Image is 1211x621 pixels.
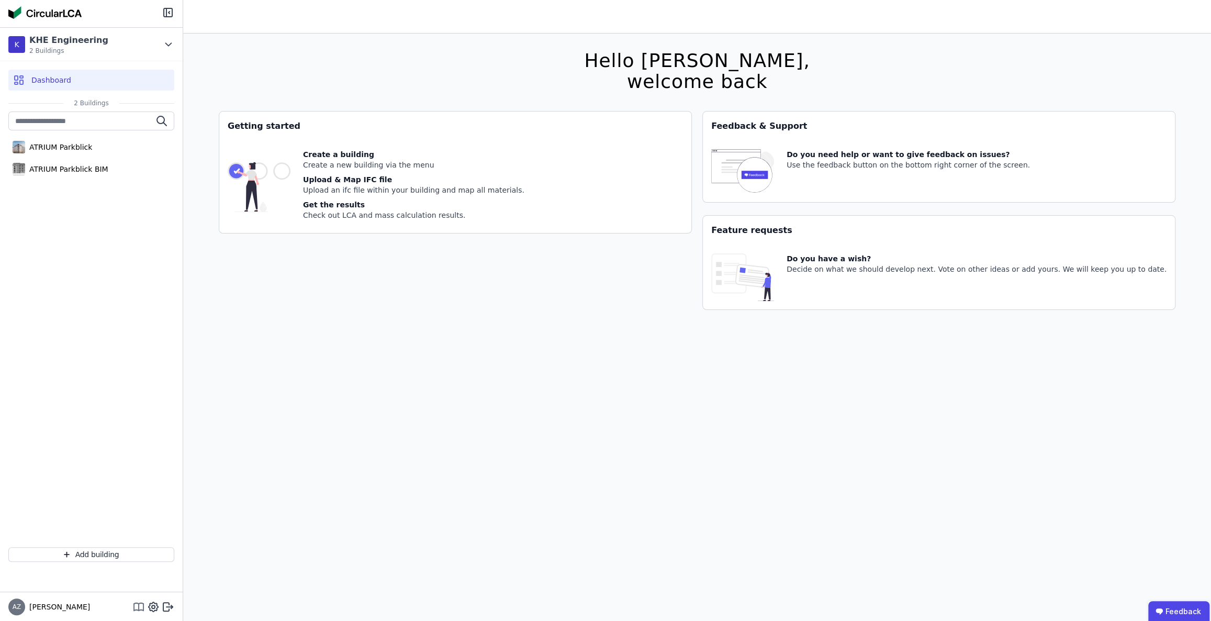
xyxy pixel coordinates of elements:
div: Upload & Map IFC file [303,174,524,185]
img: feature_request_tile-UiXE1qGU.svg [711,253,774,301]
span: 2 Buildings [63,99,119,107]
div: welcome back [584,71,810,92]
div: Do you need help or want to give feedback on issues? [787,149,1030,160]
div: Get the results [303,199,524,210]
div: ATRIUM Parkblick [25,142,92,152]
div: Check out LCA and mass calculation results. [303,210,524,220]
div: KHE Engineering [29,34,108,47]
div: Create a building [303,149,524,160]
div: Feature requests [703,216,1175,245]
div: K [8,36,25,53]
span: [PERSON_NAME] [25,602,90,612]
img: getting_started_tile-DrF_GRSv.svg [228,149,290,225]
span: Dashboard [31,75,71,85]
div: Create a new building via the menu [303,160,524,170]
button: Add building [8,547,174,562]
img: Concular [8,6,82,19]
div: Upload an ifc file within your building and map all materials. [303,185,524,195]
div: ATRIUM Parkblick BIM [25,164,108,174]
img: ATRIUM Parkblick BIM [13,161,25,178]
span: 2 Buildings [29,47,108,55]
div: Hello [PERSON_NAME], [584,50,810,71]
div: Decide on what we should develop next. Vote on other ideas or add yours. We will keep you up to d... [787,264,1167,274]
span: AZ [13,604,21,610]
div: Do you have a wish? [787,253,1167,264]
div: Feedback & Support [703,112,1175,141]
div: Getting started [219,112,691,141]
img: feedback-icon-HCTs5lye.svg [711,149,774,194]
div: Use the feedback button on the bottom right corner of the screen. [787,160,1030,170]
img: ATRIUM Parkblick [13,139,25,156]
